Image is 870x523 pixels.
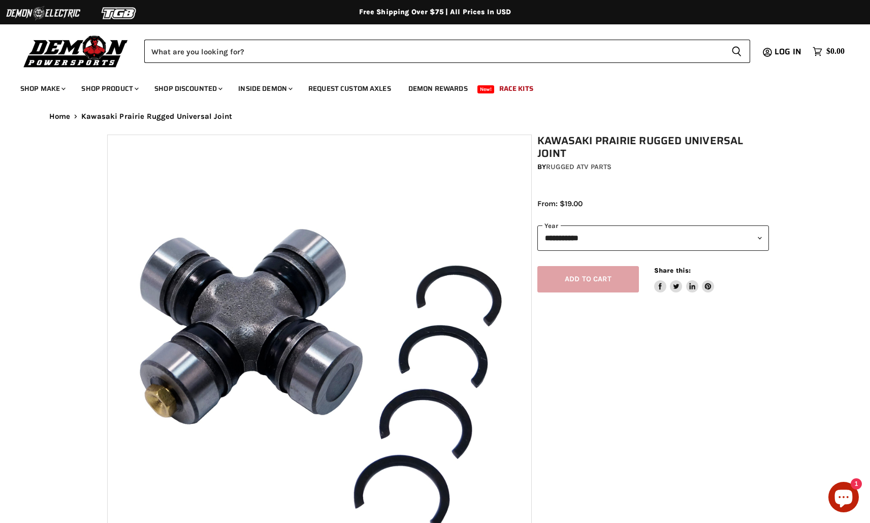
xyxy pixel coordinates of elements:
img: Demon Powersports [20,33,132,69]
a: Request Custom Axles [301,78,399,99]
a: Demon Rewards [401,78,475,99]
select: year [537,225,769,250]
a: Home [49,112,71,121]
div: Free Shipping Over $75 | All Prices In USD [29,8,842,17]
a: Inside Demon [231,78,299,99]
h1: Kawasaki Prairie Rugged Universal Joint [537,135,769,160]
a: Shop Discounted [147,78,229,99]
span: Share this: [654,267,691,274]
a: Rugged ATV Parts [546,162,611,171]
a: Shop Product [74,78,145,99]
ul: Main menu [13,74,842,99]
span: Kawasaki Prairie Rugged Universal Joint [81,112,232,121]
div: by [537,161,769,173]
span: New! [477,85,495,93]
span: From: $19.00 [537,199,583,208]
nav: Breadcrumbs [29,112,842,121]
input: Search [144,40,723,63]
a: Shop Make [13,78,72,99]
a: $0.00 [808,44,850,59]
span: Log in [775,45,801,58]
aside: Share this: [654,266,715,293]
img: TGB Logo 2 [81,4,157,23]
img: Demon Electric Logo 2 [5,4,81,23]
inbox-online-store-chat: Shopify online store chat [825,482,862,515]
a: Race Kits [492,78,541,99]
span: $0.00 [826,47,845,56]
button: Search [723,40,750,63]
a: Log in [770,47,808,56]
form: Product [144,40,750,63]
